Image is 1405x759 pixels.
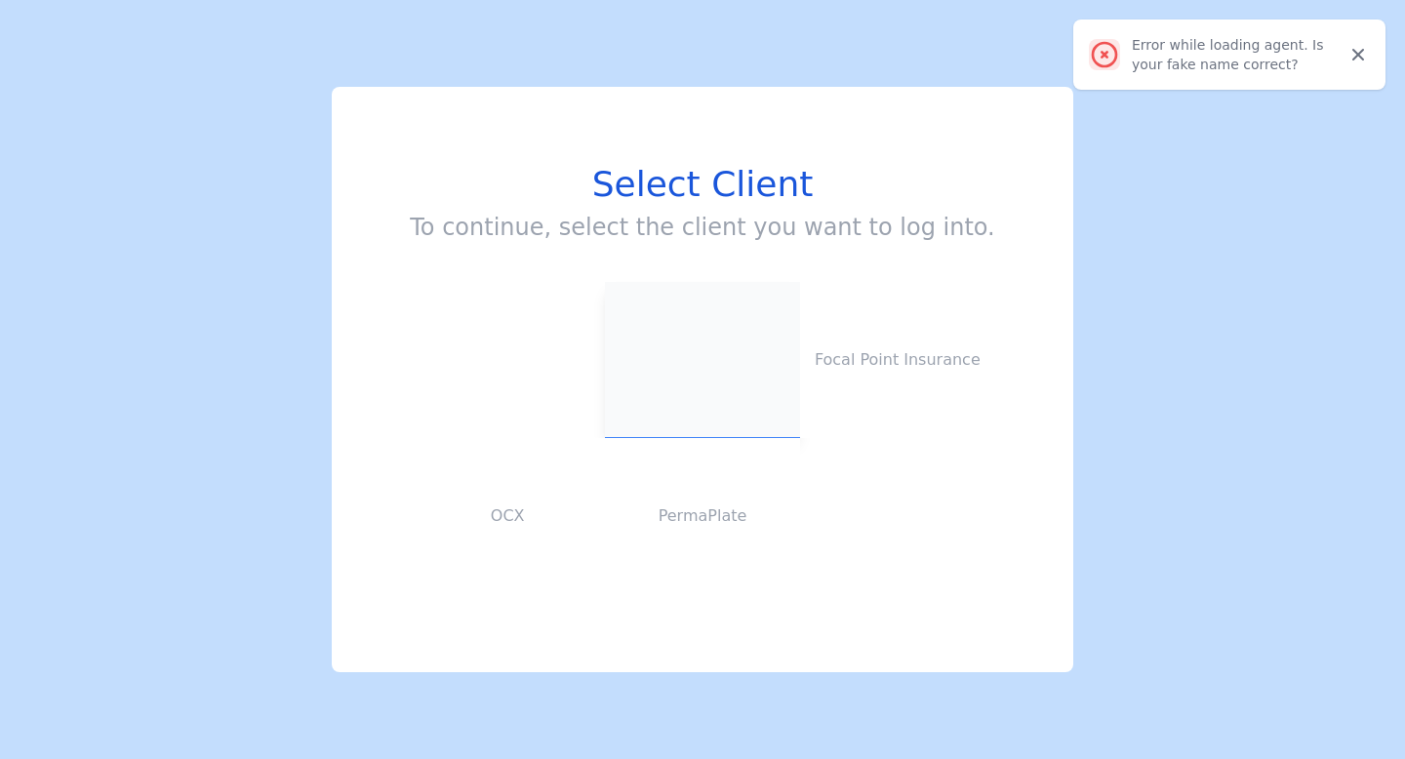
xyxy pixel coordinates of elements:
p: OCX [410,504,605,528]
button: Focal Point Insurance [800,282,995,438]
button: PermaPlate [605,438,800,594]
h1: Select Client [410,165,994,204]
h3: To continue, select the client you want to log into. [410,212,994,243]
p: PermaPlate [605,504,800,528]
div: Error while loading agent. Is your fake name correct? [1132,35,1343,74]
p: Focal Point Insurance [800,348,995,372]
button: OCX [410,438,605,594]
button: Close [1343,39,1374,70]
